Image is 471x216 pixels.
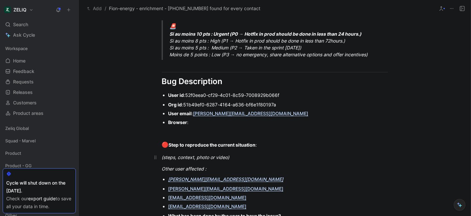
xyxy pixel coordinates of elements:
span: Squad - Marvel [5,137,36,144]
span: 51b49ef0-6287-4164-a636-bf6e1f80197a [183,102,276,107]
strong: User id [168,92,184,98]
a: Customers [3,98,76,108]
a: Releases [3,87,76,97]
span: Product - GG [5,162,32,169]
div: Check our to save all your data in time. [6,195,72,210]
div: Search [3,20,76,29]
div: : [162,141,388,149]
div: Squad - Marvel [3,136,76,146]
button: Add [85,5,103,12]
div: Squad - Marvel [3,136,76,148]
span: / [105,5,106,12]
span: Customers [13,99,37,106]
img: ZELIQ [4,7,11,13]
strong: Browser [168,119,187,125]
span: 52f0eea0-cf29-4c01-8c59-7008929b066f [185,92,279,98]
div: Si au moins 8 pts : High (P1 → Hotfix in prod should be done in less than 72hours.) Si au moins 5... [169,22,396,58]
span: Workspace [5,45,28,52]
span: Ask Cycle [13,31,35,39]
span: Releases [13,89,33,96]
div: : [168,119,388,126]
button: ZELIQZELIQ [3,5,35,14]
span: Feedback [13,68,34,75]
strong: Si au moins 10 pts : Urgent (P0 → Hotfix in prod should be done in less than 24 hours.) [169,31,361,37]
em: (steps, context, photo or video) [162,154,229,160]
div: Zeliq Global [3,123,76,135]
div: Product - GG [3,161,76,171]
div: Cycle will shut down on the [DATE]. [6,179,72,195]
span: Requests [13,79,34,85]
div: Product - GG [3,161,76,172]
a: [PERSON_NAME][EMAIL_ADDRESS][DOMAIN_NAME] [193,111,308,116]
span: Fion-energy - enrichment - [PHONE_NUMBER] found for every contact [109,5,260,12]
strong: User email [168,111,192,116]
em: Other user affected : [162,166,206,171]
span: Product [5,150,21,156]
a: [PERSON_NAME][EMAIL_ADDRESS][DOMAIN_NAME] [168,176,283,182]
div: : [168,110,388,117]
div: Product [3,148,76,160]
strong: Org id [168,102,182,107]
h1: ZELIQ [13,7,26,13]
a: Product areas [3,108,76,118]
span: Zeliq Global [5,125,29,132]
div: Product [3,148,76,158]
span: 🚨 [169,23,176,29]
a: export guide [28,196,56,201]
a: Requests [3,77,76,87]
a: Ask Cycle [3,30,76,40]
div: Zeliq Global [3,123,76,133]
a: [EMAIL_ADDRESS][DOMAIN_NAME] [168,195,246,200]
span: Home [13,58,26,64]
strong: Step to reproduce the current situation [168,142,255,148]
a: [PERSON_NAME][EMAIL_ADDRESS][DOMAIN_NAME] [168,186,283,191]
div: Workspace [3,44,76,53]
span: Search [13,21,28,28]
span: Product areas [13,110,44,117]
div: Bug Description [162,76,388,87]
span: 🔴 [162,141,168,148]
a: [EMAIL_ADDRESS][DOMAIN_NAME] [168,204,246,209]
div: : [168,101,388,108]
a: Home [3,56,76,66]
a: Feedback [3,66,76,76]
div: : [168,92,388,99]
